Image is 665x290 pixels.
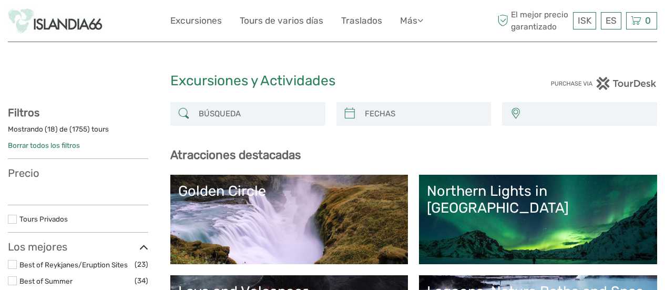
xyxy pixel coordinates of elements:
img: PurchaseViaTourDesk.png [550,77,657,90]
span: ISK [578,15,591,26]
span: El mejor precio garantizado [495,9,570,32]
h3: Precio [8,167,148,179]
a: Northern Lights in [GEOGRAPHIC_DATA] [427,183,649,256]
img: Islandia66 [8,8,103,34]
div: ES [601,12,621,29]
input: BÚSQUEDA [195,105,320,123]
a: Excursiones [170,13,222,28]
strong: Filtros [8,106,39,119]
a: Tours Privados [19,215,68,223]
input: FECHAS [361,105,486,123]
a: Borrar todos los filtros [8,141,80,149]
span: 0 [643,15,652,26]
a: Tours de varios días [240,13,323,28]
a: Traslados [341,13,382,28]
b: Atracciones destacadas [170,148,301,162]
a: Más [400,13,423,28]
span: (34) [135,275,148,287]
div: Northern Lights in [GEOGRAPHIC_DATA] [427,183,649,217]
label: 1755 [72,124,87,134]
a: Golden Circle [178,183,401,256]
div: Golden Circle [178,183,401,199]
label: 18 [47,124,55,134]
a: Best of Reykjanes/Eruption Sites [19,261,128,269]
a: Best of Summer [19,277,73,285]
h3: Los mejores [8,241,148,253]
h1: Excursiones y Actividades [170,73,495,89]
div: Mostrando ( ) de ( ) tours [8,124,148,141]
span: (23) [135,258,148,271]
